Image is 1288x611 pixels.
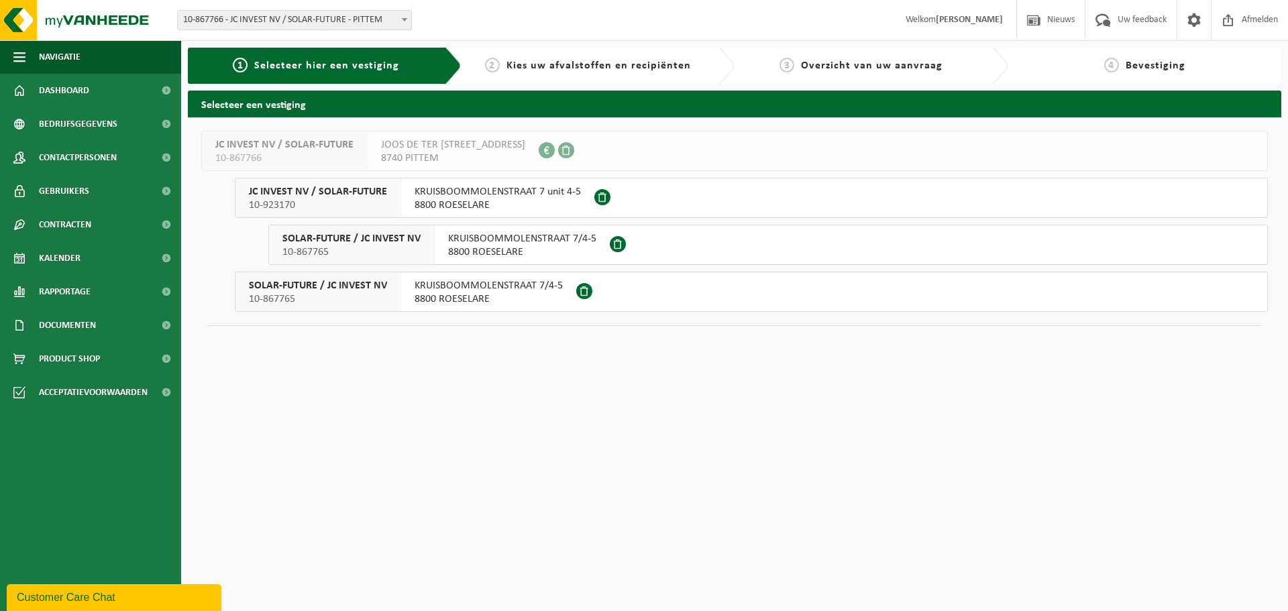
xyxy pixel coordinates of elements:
span: 10-867765 [249,292,387,306]
span: Kalender [39,241,80,275]
span: Rapportage [39,275,91,309]
span: Documenten [39,309,96,342]
span: Product Shop [39,342,100,376]
button: JC INVEST NV / SOLAR-FUTURE 10-923170 KRUISBOOMMOLENSTRAAT 7 unit 4-58800 ROESELARE [235,178,1268,218]
span: SOLAR-FUTURE / JC INVEST NV [249,279,387,292]
iframe: chat widget [7,581,224,611]
span: KRUISBOOMMOLENSTRAAT 7 unit 4-5 [415,185,581,199]
span: KRUISBOOMMOLENSTRAAT 7/4-5 [448,232,596,245]
span: 1 [233,58,248,72]
span: Overzicht van uw aanvraag [801,60,943,71]
h2: Selecteer een vestiging [188,91,1281,117]
span: 8800 ROESELARE [448,245,596,259]
span: 10-867766 [215,152,354,165]
span: Acceptatievoorwaarden [39,376,148,409]
span: 10-867766 - JC INVEST NV / SOLAR-FUTURE - PITTEM [177,10,412,30]
span: Kies uw afvalstoffen en recipiënten [506,60,691,71]
span: 3 [780,58,794,72]
span: Bedrijfsgegevens [39,107,117,141]
span: 8740 PITTEM [381,152,525,165]
span: Selecteer hier een vestiging [254,60,399,71]
span: Dashboard [39,74,89,107]
span: 2 [485,58,500,72]
span: 10-923170 [249,199,387,212]
span: Navigatie [39,40,80,74]
span: SOLAR-FUTURE / JC INVEST NV [282,232,421,245]
span: 8800 ROESELARE [415,199,581,212]
span: 4 [1104,58,1119,72]
span: Contracten [39,208,91,241]
span: JC INVEST NV / SOLAR-FUTURE [215,138,354,152]
span: 8800 ROESELARE [415,292,563,306]
strong: [PERSON_NAME] [936,15,1003,25]
span: Bevestiging [1126,60,1185,71]
span: JC INVEST NV / SOLAR-FUTURE [249,185,387,199]
span: KRUISBOOMMOLENSTRAAT 7/4-5 [415,279,563,292]
span: JOOS DE TER [STREET_ADDRESS] [381,138,525,152]
button: SOLAR-FUTURE / JC INVEST NV 10-867765 KRUISBOOMMOLENSTRAAT 7/4-58800 ROESELARE [235,272,1268,312]
span: Gebruikers [39,174,89,208]
button: SOLAR-FUTURE / JC INVEST NV 10-867765 KRUISBOOMMOLENSTRAAT 7/4-58800 ROESELARE [268,225,1268,265]
span: 10-867766 - JC INVEST NV / SOLAR-FUTURE - PITTEM [178,11,411,30]
span: Contactpersonen [39,141,117,174]
span: 10-867765 [282,245,421,259]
